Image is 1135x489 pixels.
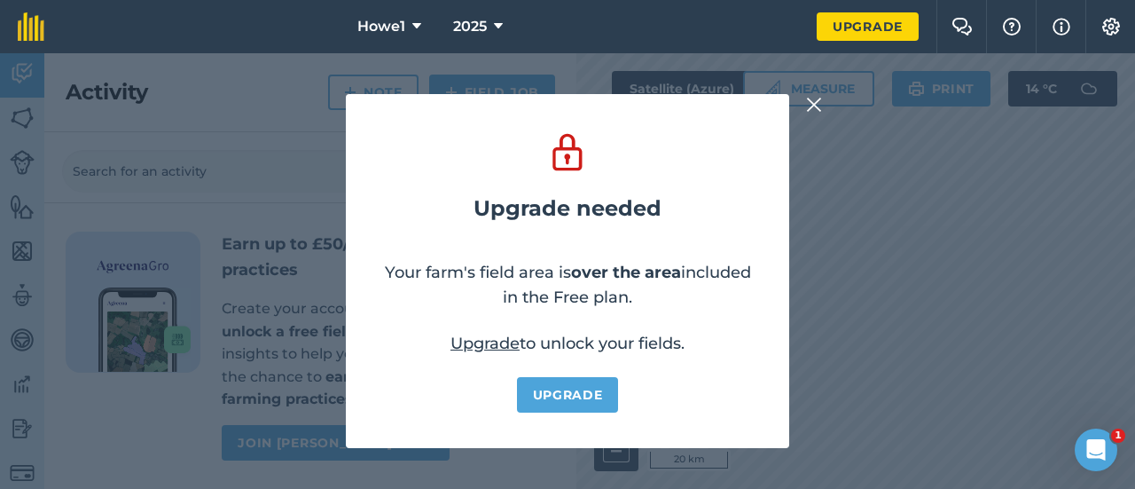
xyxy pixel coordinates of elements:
[817,12,919,41] a: Upgrade
[571,263,681,282] strong: over the area
[453,16,487,37] span: 2025
[450,334,520,353] a: Upgrade
[806,94,822,115] img: svg+xml;base64,PHN2ZyB4bWxucz0iaHR0cDovL3d3dy53My5vcmcvMjAwMC9zdmciIHdpZHRoPSIyMiIgaGVpZ2h0PSIzMC...
[517,377,619,413] a: Upgrade
[381,260,754,310] p: Your farm's field area is included in the Free plan.
[450,331,685,356] p: to unlock your fields.
[1001,18,1022,35] img: A question mark icon
[1053,16,1070,37] img: svg+xml;base64,PHN2ZyB4bWxucz0iaHR0cDovL3d3dy53My5vcmcvMjAwMC9zdmciIHdpZHRoPSIxNyIgaGVpZ2h0PSIxNy...
[474,196,661,221] h2: Upgrade needed
[1100,18,1122,35] img: A cog icon
[18,12,44,41] img: fieldmargin Logo
[1075,429,1117,471] iframe: Intercom live chat
[951,18,973,35] img: Two speech bubbles overlapping with the left bubble in the forefront
[357,16,405,37] span: Howe1
[1111,429,1125,443] span: 1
